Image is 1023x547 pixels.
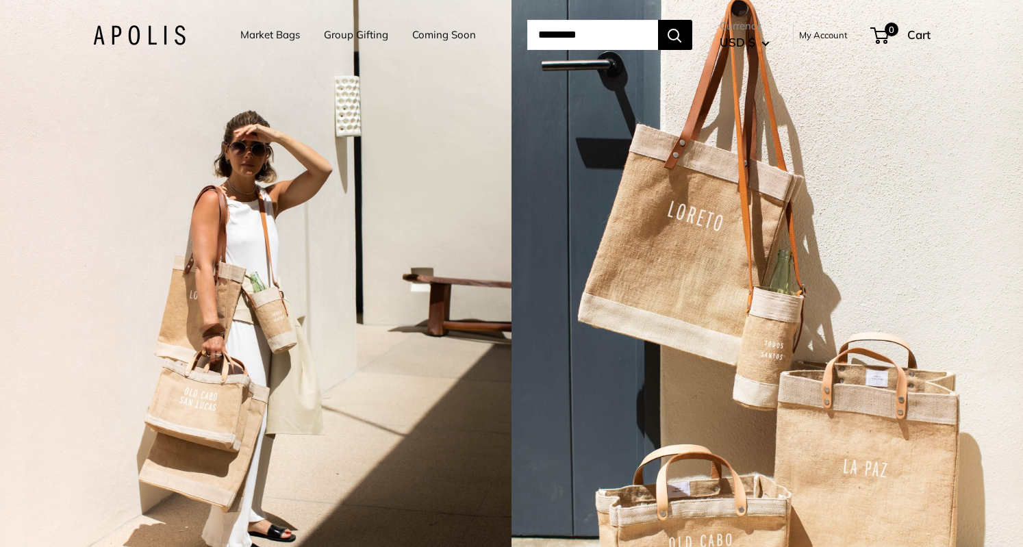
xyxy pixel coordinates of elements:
span: Currency [720,16,770,36]
a: Market Bags [240,25,300,44]
a: Group Gifting [324,25,388,44]
a: 0 Cart [872,24,931,46]
button: Search [658,20,692,50]
a: My Account [799,27,848,43]
span: USD $ [720,35,755,49]
span: Cart [907,27,931,42]
span: 0 [884,23,898,36]
a: Coming Soon [412,25,476,44]
button: USD $ [720,31,770,53]
input: Search... [527,20,658,50]
img: Apolis [93,25,186,45]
